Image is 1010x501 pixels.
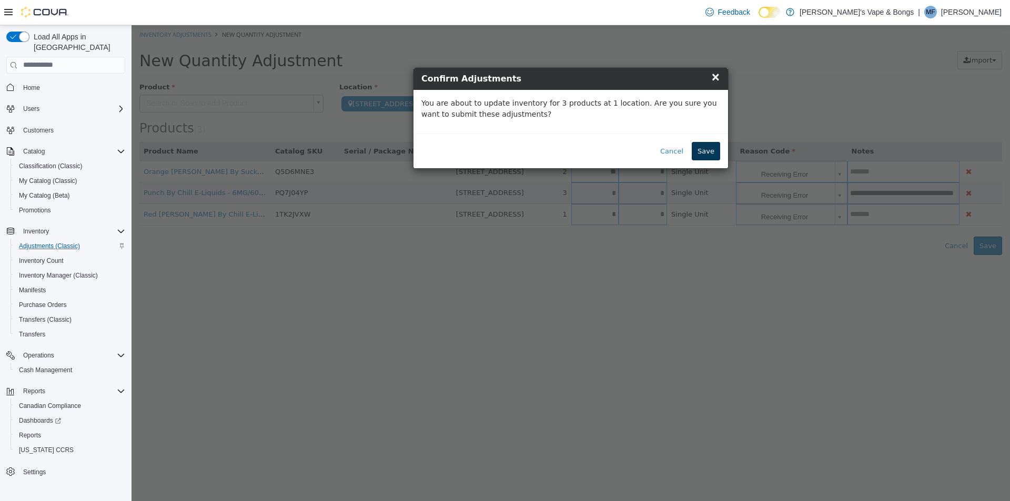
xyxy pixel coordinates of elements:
span: Classification (Classic) [15,160,125,172]
a: Transfers (Classic) [15,313,76,326]
a: Dashboards [15,414,65,427]
span: Promotions [15,204,125,217]
div: Mark Fuller [924,6,937,18]
button: Cancel [523,117,558,136]
span: Users [23,105,39,113]
span: Catalog [19,145,125,158]
a: Reports [15,429,45,442]
button: Reports [19,385,49,397]
span: Promotions [19,206,51,214]
span: Catalog [23,147,45,156]
span: Customers [23,126,54,135]
button: Reports [2,384,129,398]
span: Adjustments (Classic) [15,240,125,252]
span: × [579,45,589,58]
span: Reports [23,387,45,395]
a: Inventory Manager (Classic) [15,269,102,282]
button: Catalog [19,145,49,158]
span: Washington CCRS [15,444,125,456]
button: Settings [2,464,129,479]
a: Settings [19,466,50,478]
button: Inventory [2,224,129,239]
span: Transfers [15,328,125,341]
p: [PERSON_NAME] [941,6,1002,18]
button: Transfers (Classic) [11,312,129,327]
span: Load All Apps in [GEOGRAPHIC_DATA] [29,32,125,53]
span: Users [19,103,125,115]
button: Operations [19,349,58,362]
button: Promotions [11,203,129,218]
button: Canadian Compliance [11,398,129,413]
a: Feedback [701,2,754,23]
button: Classification (Classic) [11,159,129,173]
span: My Catalog (Beta) [19,191,70,200]
button: Cash Management [11,363,129,377]
span: My Catalog (Beta) [15,189,125,202]
button: Purchase Orders [11,298,129,312]
button: Home [2,80,129,95]
a: Manifests [15,284,50,296]
a: Classification (Classic) [15,160,87,172]
button: Reports [11,428,129,443]
a: Cash Management [15,364,76,376]
span: Classification (Classic) [19,162,83,170]
span: Reports [15,429,125,442]
span: MF [926,6,935,18]
a: Customers [19,124,58,137]
span: Adjustments (Classic) [19,242,80,250]
button: My Catalog (Beta) [11,188,129,203]
span: Manifests [19,286,46,294]
p: [PERSON_NAME]'s Vape & Bongs [800,6,914,18]
button: Save [560,117,589,136]
img: Cova [21,7,68,17]
span: Transfers [19,330,45,339]
span: Canadian Compliance [15,400,125,412]
span: Reports [19,431,41,439]
p: You are about to update inventory for 3 products at 1 location. Are you sure you want to submit t... [290,73,589,95]
span: Cash Management [19,366,72,374]
a: Transfers [15,328,49,341]
a: Adjustments (Classic) [15,240,84,252]
input: Dark Mode [759,7,781,18]
span: My Catalog (Classic) [15,175,125,187]
a: Inventory Count [15,254,68,267]
button: Manifests [11,283,129,298]
button: Users [2,101,129,116]
span: Inventory Count [15,254,125,267]
span: Inventory Manager (Classic) [15,269,125,282]
span: Home [19,81,125,94]
span: Inventory [19,225,125,238]
span: Settings [23,468,46,476]
span: Dashboards [15,414,125,427]
span: Inventory [23,227,49,236]
span: Feedback [718,7,750,17]
span: Home [23,84,40,92]
a: Canadian Compliance [15,400,85,412]
span: Dashboards [19,416,61,425]
p: | [918,6,920,18]
button: Customers [2,122,129,138]
button: Catalog [2,144,129,159]
span: Purchase Orders [19,301,67,309]
a: Home [19,81,44,94]
button: Inventory Count [11,253,129,268]
a: Purchase Orders [15,299,71,311]
span: Purchase Orders [15,299,125,311]
button: Adjustments (Classic) [11,239,129,253]
span: Transfers (Classic) [19,315,72,324]
button: Transfers [11,327,129,342]
span: My Catalog (Classic) [19,177,77,185]
span: Manifests [15,284,125,296]
button: Inventory Manager (Classic) [11,268,129,283]
a: My Catalog (Classic) [15,175,82,187]
button: Users [19,103,44,115]
span: Reports [19,385,125,397]
a: Promotions [15,204,55,217]
a: [US_STATE] CCRS [15,444,78,456]
span: Canadian Compliance [19,402,81,410]
span: Inventory Count [19,257,64,265]
button: Inventory [19,225,53,238]
span: Operations [19,349,125,362]
a: My Catalog (Beta) [15,189,74,202]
